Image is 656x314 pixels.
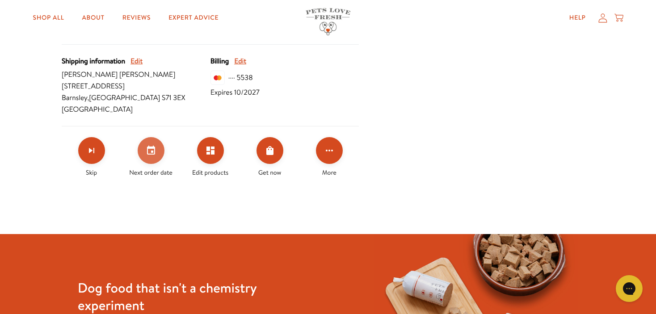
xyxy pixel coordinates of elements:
[78,279,282,314] h3: Dog food that isn't a chemistry experiment
[562,9,593,27] a: Help
[62,55,125,67] span: Shipping information
[130,55,143,67] button: Edit
[316,137,343,164] button: Click for more options
[197,137,224,164] button: Edit products
[129,167,172,177] span: Next order date
[210,87,260,98] span: Expires 10/2027
[306,8,350,35] img: Pets Love Fresh
[611,272,647,305] iframe: Gorgias live chat messenger
[138,137,164,164] button: Set your next order date
[62,69,210,80] span: [PERSON_NAME] [PERSON_NAME]
[62,80,210,92] span: [STREET_ADDRESS]
[228,72,253,84] span: ···· 5538
[192,167,228,177] span: Edit products
[161,9,226,27] a: Expert Advice
[258,167,281,177] span: Get now
[62,92,210,104] span: Barnsley , [GEOGRAPHIC_DATA] S71 3EX
[62,137,359,177] div: Make changes for subscription
[75,9,112,27] a: About
[322,167,336,177] span: More
[86,167,97,177] span: Skip
[115,9,158,27] a: Reviews
[210,55,229,67] span: Billing
[78,137,105,164] button: Skip subscription
[234,55,246,67] button: Edit
[210,71,225,85] img: svg%3E
[25,9,71,27] a: Shop All
[62,104,210,115] span: [GEOGRAPHIC_DATA]
[257,137,283,164] button: Order Now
